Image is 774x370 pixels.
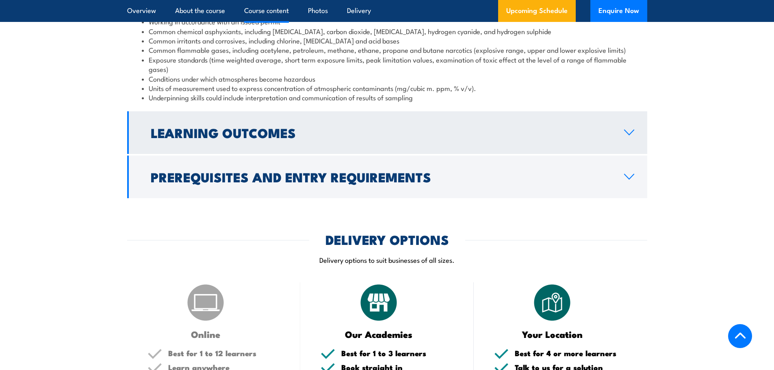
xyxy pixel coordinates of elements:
[151,127,611,138] h2: Learning Outcomes
[142,83,633,93] li: Units of measurement used to express concentration of atmospheric contaminants (mg/cubic m. ppm, ...
[515,349,627,357] h5: Best for 4 or more learners
[147,329,264,339] h3: Online
[142,26,633,36] li: Common chemical asphyxiants, including [MEDICAL_DATA], carbon dioxide, [MEDICAL_DATA], hydrogen c...
[325,234,449,245] h2: DELIVERY OPTIONS
[341,349,453,357] h5: Best for 1 to 3 learners
[127,156,647,198] a: Prerequisites and Entry Requirements
[142,45,633,54] li: Common flammable gases, including acetylene, petroleum, methane, ethane, propane and butane narco...
[142,74,633,83] li: Conditions under which atmospheres become hazardous
[321,329,437,339] h3: Our Academies
[142,36,633,45] li: Common irritants and corrosives, including chlorine, [MEDICAL_DATA] and acid bases
[151,171,611,182] h2: Prerequisites and Entry Requirements
[127,111,647,154] a: Learning Outcomes
[494,329,611,339] h3: Your Location
[142,55,633,74] li: Exposure standards (time weighted average, short term exposure limits, peak limitation values, ex...
[168,349,280,357] h5: Best for 1 to 12 learners
[142,93,633,102] li: Underpinning skills could include interpretation and communication of results of sampling
[127,255,647,264] p: Delivery options to suit businesses of all sizes.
